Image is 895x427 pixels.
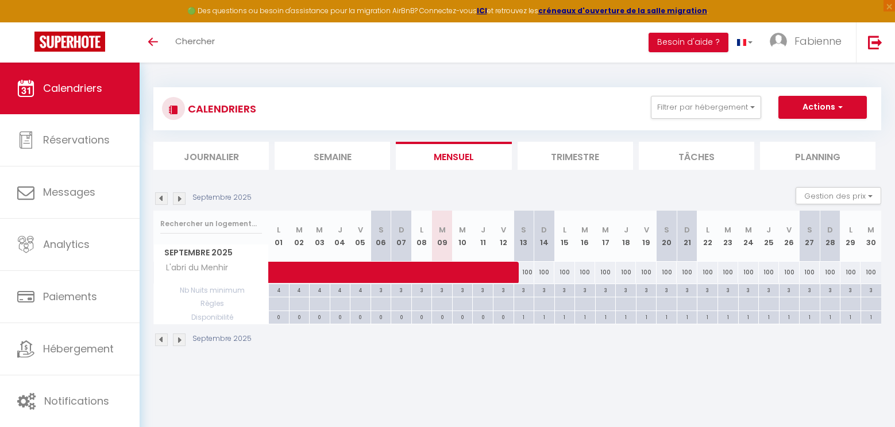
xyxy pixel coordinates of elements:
div: 1 [861,311,881,322]
span: Calendriers [43,81,102,95]
div: 0 [371,311,391,322]
div: 100 [820,262,840,283]
span: Notifications [44,394,109,408]
a: ICI [477,6,487,15]
div: 4 [330,284,350,295]
div: 3 [391,284,411,295]
abbr: D [684,224,690,235]
div: 0 [310,311,330,322]
th: 25 [759,211,780,262]
div: 3 [861,284,881,295]
div: 3 [596,284,616,295]
div: 3 [718,284,738,295]
abbr: S [664,224,669,235]
th: 08 [411,211,432,262]
span: Règles [154,297,268,310]
abbr: D [541,224,547,235]
div: 3 [453,284,473,295]
th: 06 [371,211,391,262]
abbr: L [706,224,709,235]
a: Chercher [167,22,223,63]
img: ... [770,33,787,50]
th: 09 [432,211,453,262]
div: 4 [269,284,289,295]
div: 100 [595,262,616,283]
div: 100 [779,262,800,283]
th: 29 [840,211,861,262]
div: 1 [555,311,575,322]
div: 1 [820,311,840,322]
div: 3 [636,284,657,295]
div: 1 [596,311,616,322]
li: Planning [760,142,875,170]
span: Disponibilité [154,311,268,324]
span: Septembre 2025 [154,244,268,261]
div: 3 [657,284,677,295]
th: 28 [820,211,840,262]
span: Nb Nuits minimum [154,284,268,297]
a: ... Fabienne [761,22,856,63]
button: Besoin d'aide ? [649,33,728,52]
abbr: V [501,224,506,235]
button: Gestion des prix [796,187,881,204]
div: 3 [555,284,575,295]
div: 1 [616,311,636,322]
th: 17 [595,211,616,262]
div: 0 [453,311,473,322]
span: Chercher [175,35,215,47]
div: 0 [432,311,452,322]
th: 14 [534,211,555,262]
div: 100 [840,262,861,283]
div: 100 [657,262,677,283]
div: 3 [677,284,697,295]
div: 1 [780,311,800,322]
div: 3 [432,284,452,295]
abbr: M [316,224,323,235]
div: 1 [840,311,861,322]
th: 10 [452,211,473,262]
div: 0 [412,311,432,322]
abbr: M [459,224,466,235]
th: 05 [350,211,371,262]
th: 27 [800,211,820,262]
abbr: L [849,224,852,235]
div: 100 [616,262,636,283]
th: 07 [391,211,412,262]
div: 100 [718,262,739,283]
div: 3 [780,284,800,295]
div: 3 [820,284,840,295]
div: 3 [800,284,820,295]
abbr: S [807,224,812,235]
div: 0 [493,311,514,322]
h3: CALENDRIERS [185,96,256,122]
abbr: M [724,224,731,235]
div: 100 [800,262,820,283]
abbr: J [766,224,771,235]
th: 13 [514,211,534,262]
abbr: M [581,224,588,235]
abbr: L [420,224,423,235]
strong: créneaux d'ouverture de la salle migration [538,6,707,15]
li: Mensuel [396,142,511,170]
div: 1 [739,311,759,322]
th: 02 [289,211,310,262]
abbr: V [644,224,649,235]
div: 100 [861,262,881,283]
th: 24 [738,211,759,262]
div: 3 [739,284,759,295]
abbr: M [867,224,874,235]
abbr: L [277,224,280,235]
div: 0 [330,311,350,322]
abbr: M [439,224,446,235]
th: 04 [330,211,350,262]
div: 3 [616,284,636,295]
div: 3 [759,284,779,295]
th: 15 [554,211,575,262]
div: 1 [534,311,554,322]
span: Analytics [43,237,90,251]
div: 3 [697,284,717,295]
div: 3 [412,284,432,295]
div: 0 [269,311,289,322]
div: 1 [575,311,595,322]
th: 01 [269,211,290,262]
